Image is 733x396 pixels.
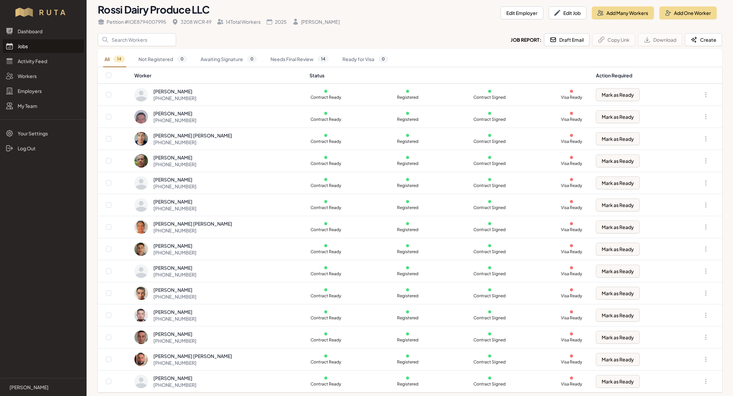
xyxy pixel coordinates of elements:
th: Status [305,67,592,84]
p: Registered [391,293,424,299]
a: Ready for Visa [341,52,390,67]
button: Mark as Ready [596,331,640,344]
a: Employers [3,84,84,98]
div: [PHONE_NUMBER] [153,249,196,256]
div: 14 Total Workers [217,18,261,25]
p: Contract Ready [309,117,342,122]
div: [PHONE_NUMBER] [153,293,196,300]
div: [PERSON_NAME] [153,88,196,95]
p: Visa Ready [555,271,588,277]
div: [PERSON_NAME] [PERSON_NAME] [153,132,232,139]
a: Needs Final Review [269,52,330,67]
div: [PHONE_NUMBER] [153,359,232,366]
button: Download [638,33,682,46]
div: Worker [134,72,301,79]
input: Search Workers [98,33,176,46]
p: Registered [391,271,424,277]
button: Add Many Workers [592,6,654,19]
a: Jobs [3,39,84,53]
p: Contract Ready [309,139,342,144]
p: Contract Signed [473,271,506,277]
a: Workers [3,69,84,83]
p: [PERSON_NAME] [10,384,49,391]
div: [PERSON_NAME] [153,264,196,271]
button: Mark as Ready [596,132,640,145]
p: Registered [391,117,424,122]
div: [PERSON_NAME] [153,331,196,337]
div: [PERSON_NAME] [153,286,196,293]
div: 2025 [266,18,287,25]
div: [PHONE_NUMBER] [153,337,196,344]
span: 14 [114,56,125,62]
p: Contract Signed [473,249,506,254]
a: Dashboard [3,24,84,38]
p: Visa Ready [555,205,588,210]
button: Mark as Ready [596,309,640,322]
p: Contract Signed [473,293,506,299]
p: Contract Signed [473,381,506,387]
div: [PHONE_NUMBER] [153,183,196,190]
button: Mark as Ready [596,287,640,300]
button: Edit Job [549,6,586,19]
p: Visa Ready [555,117,588,122]
p: Contract Signed [473,227,506,232]
a: My Team [3,99,84,113]
p: Contract Signed [473,315,506,321]
button: Mark as Ready [596,88,640,101]
p: Contract Signed [473,139,506,144]
p: Contract Ready [309,161,342,166]
div: [PERSON_NAME] [153,198,196,205]
p: Visa Ready [555,381,588,387]
div: [PERSON_NAME] [153,375,196,381]
p: Visa Ready [555,161,588,166]
img: Workflow [14,7,72,18]
span: 14 [318,56,329,62]
p: Registered [391,183,424,188]
p: Contract Ready [309,315,342,321]
button: Mark as Ready [596,265,640,278]
div: [PHONE_NUMBER] [153,95,196,101]
div: [PHONE_NUMBER] [153,315,196,322]
p: Visa Ready [555,249,588,254]
p: Contract Signed [473,205,506,210]
p: Contract Signed [473,337,506,343]
p: Registered [391,359,424,365]
h2: Job Report: [511,36,541,43]
p: Contract Signed [473,95,506,100]
p: Registered [391,95,424,100]
p: Contract Ready [309,359,342,365]
a: All [103,52,126,67]
p: Contract Ready [309,95,342,100]
div: [PHONE_NUMBER] [153,271,196,278]
p: Registered [391,315,424,321]
button: Edit Employer [501,6,543,19]
p: Visa Ready [555,293,588,299]
p: Contract Signed [473,117,506,122]
span: 0 [247,56,257,62]
div: [PERSON_NAME] [PERSON_NAME] [153,220,232,227]
p: Visa Ready [555,183,588,188]
p: Registered [391,337,424,343]
p: Contract Ready [309,293,342,299]
div: [PERSON_NAME] [PERSON_NAME] [153,353,232,359]
a: Not Registered [137,52,188,67]
a: Log Out [3,142,84,155]
p: Visa Ready [555,139,588,144]
p: Contract Signed [473,161,506,166]
a: Your Settings [3,127,84,140]
p: Contract Ready [309,337,342,343]
p: Contract Ready [309,227,342,232]
div: [PHONE_NUMBER] [153,117,196,124]
p: Contract Ready [309,249,342,254]
th: Action Required [592,67,679,84]
div: 3208 WCR 49 [172,18,211,25]
p: Registered [391,205,424,210]
div: [PERSON_NAME] [292,18,340,25]
button: Mark as Ready [596,154,640,167]
button: Draft Email [544,33,589,46]
p: Registered [391,139,424,144]
button: Mark as Ready [596,199,640,211]
p: Visa Ready [555,227,588,232]
p: Visa Ready [555,337,588,343]
button: Mark as Ready [596,110,640,123]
